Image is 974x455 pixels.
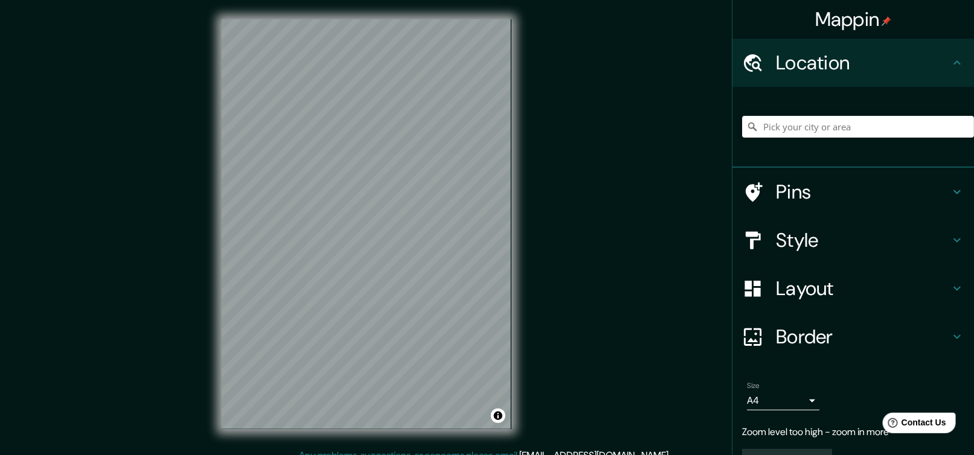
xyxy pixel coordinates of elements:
[747,381,760,391] label: Size
[732,264,974,313] div: Layout
[222,19,511,429] canvas: Map
[732,216,974,264] div: Style
[491,409,505,423] button: Toggle attribution
[732,39,974,87] div: Location
[742,116,974,138] input: Pick your city or area
[732,168,974,216] div: Pins
[776,51,950,75] h4: Location
[867,408,961,442] iframe: Help widget launcher
[776,276,950,301] h4: Layout
[742,425,964,439] p: Zoom level too high - zoom in more
[815,7,892,31] h4: Mappin
[882,16,891,26] img: pin-icon.png
[776,180,950,204] h4: Pins
[747,391,819,410] div: A4
[732,313,974,361] div: Border
[776,228,950,252] h4: Style
[776,325,950,349] h4: Border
